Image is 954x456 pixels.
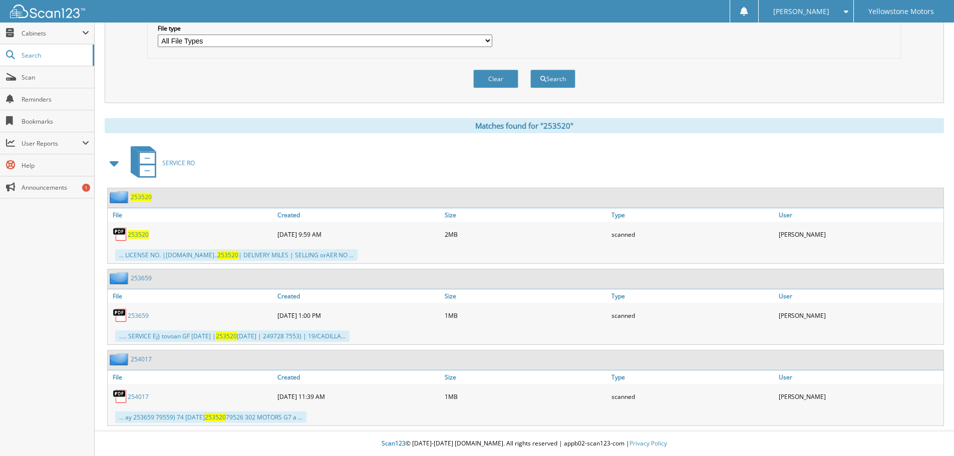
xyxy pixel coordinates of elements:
[110,353,131,365] img: folder2.png
[108,289,275,303] a: File
[128,392,149,401] a: 254017
[776,305,943,325] div: [PERSON_NAME]
[10,5,85,18] img: scan123-logo-white.svg
[110,272,131,284] img: folder2.png
[162,159,195,167] span: SERVICE RO
[125,143,195,183] a: SERVICE RO
[776,224,943,244] div: [PERSON_NAME]
[128,230,149,239] a: 253520
[22,73,89,82] span: Scan
[776,289,943,303] a: User
[95,431,954,456] div: © [DATE]-[DATE] [DOMAIN_NAME]. All rights reserved | appb02-scan123-com |
[442,305,609,325] div: 1MB
[442,370,609,384] a: Size
[82,184,90,192] div: 1
[473,70,518,88] button: Clear
[275,305,442,325] div: [DATE] 1:00 PM
[131,274,152,282] a: 253659
[382,439,406,447] span: Scan123
[22,51,88,60] span: Search
[22,183,89,192] span: Announcements
[22,117,89,126] span: Bookmarks
[113,389,128,404] img: PDF.png
[22,161,89,170] span: Help
[629,439,667,447] a: Privacy Policy
[609,224,776,244] div: scanned
[158,24,492,33] label: File type
[217,251,238,259] span: 253520
[609,305,776,325] div: scanned
[776,386,943,406] div: [PERSON_NAME]
[108,370,275,384] a: File
[609,289,776,303] a: Type
[275,208,442,222] a: Created
[442,208,609,222] a: Size
[108,208,275,222] a: File
[113,308,128,323] img: PDF.png
[131,193,152,201] a: 253520
[115,411,306,423] div: ... ay 253659 79559) 74 [DATE] 79526 302 MOTORS G7 a ...
[105,118,944,133] div: Matches found for "253520"
[275,224,442,244] div: [DATE] 9:59 AM
[113,227,128,242] img: PDF.png
[22,95,89,104] span: Reminders
[115,249,358,261] div: ... LICENSE NO. |[DOMAIN_NAME].. | DELIVERY MILES | SELLING orAER NO ...
[275,386,442,406] div: [DATE] 11:39 AM
[275,289,442,303] a: Created
[773,9,829,15] span: [PERSON_NAME]
[115,330,350,342] div: ..... SERVICE Ej} tovoan GF [DATE] | [DATE] | 249728 7553) | 19/CADILLA...
[868,9,934,15] span: Yellowstone Motors
[776,208,943,222] a: User
[22,139,82,148] span: User Reports
[275,370,442,384] a: Created
[442,289,609,303] a: Size
[530,70,575,88] button: Search
[128,311,149,320] a: 253659
[110,191,131,203] img: folder2.png
[216,332,237,340] span: 253520
[609,370,776,384] a: Type
[442,386,609,406] div: 1MB
[22,29,82,38] span: Cabinets
[205,413,226,421] span: 253520
[131,355,152,363] a: 254017
[776,370,943,384] a: User
[609,208,776,222] a: Type
[442,224,609,244] div: 2MB
[609,386,776,406] div: scanned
